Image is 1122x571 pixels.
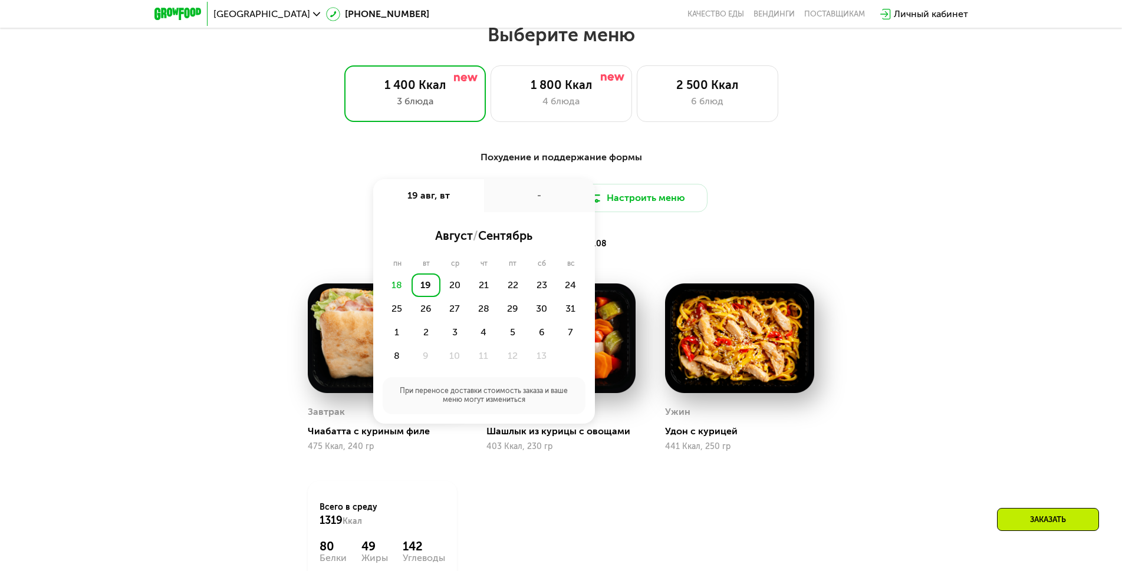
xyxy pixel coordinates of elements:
[440,259,470,269] div: ср
[804,9,865,19] div: поставщикам
[412,297,440,321] div: 26
[440,344,469,368] div: 10
[894,7,968,21] div: Личный кабинет
[308,425,466,437] div: Чиабатта с куриным филе
[373,179,484,212] div: 19 авг, вт
[320,501,445,527] div: Всего в среду
[403,539,445,553] div: 142
[665,403,690,421] div: Ужин
[383,297,412,321] div: 25
[308,442,457,451] div: 475 Ккал, 240 гр
[469,297,498,321] div: 28
[470,259,498,269] div: чт
[498,259,527,269] div: пт
[478,229,532,243] span: сентябрь
[308,403,345,421] div: Завтрак
[383,377,585,415] div: При переносе доставки стоимость заказа и ваше меню могут измениться
[557,259,585,269] div: вс
[412,344,440,368] div: 9
[361,539,388,553] div: 49
[754,9,795,19] a: Вендинги
[556,321,585,344] div: 7
[440,321,469,344] div: 3
[412,273,440,297] div: 19
[498,297,527,321] div: 29
[383,321,412,344] div: 1
[383,273,412,297] div: 18
[412,321,440,344] div: 2
[326,7,429,21] a: [PHONE_NUMBER]
[469,344,498,368] div: 11
[649,94,766,108] div: 6 блюд
[687,9,744,19] a: Качество еды
[213,9,310,19] span: [GEOGRAPHIC_DATA]
[320,539,347,553] div: 80
[556,273,585,297] div: 24
[498,321,527,344] div: 5
[473,229,478,243] span: /
[440,273,469,297] div: 20
[361,553,388,563] div: Жиры
[412,259,440,269] div: вт
[320,514,343,527] span: 1319
[527,259,557,269] div: сб
[403,553,445,563] div: Углеводы
[486,442,636,451] div: 403 Ккал, 230 гр
[527,344,556,368] div: 13
[527,321,556,344] div: 6
[556,297,585,321] div: 31
[212,150,910,165] div: Похудение и поддержание формы
[997,508,1099,531] div: Заказать
[383,344,412,368] div: 8
[469,273,498,297] div: 21
[503,94,620,108] div: 4 блюда
[343,516,362,526] span: Ккал
[498,344,527,368] div: 12
[357,78,473,92] div: 1 400 Ккал
[665,442,814,451] div: 441 Ккал, 250 гр
[469,321,498,344] div: 4
[527,273,556,297] div: 23
[503,78,620,92] div: 1 800 Ккал
[38,23,1084,47] h2: Выберите меню
[527,297,556,321] div: 30
[320,553,347,563] div: Белки
[665,425,824,437] div: Удон с курицей
[435,229,473,243] span: август
[566,184,708,212] button: Настроить меню
[649,78,766,92] div: 2 500 Ккал
[357,94,473,108] div: 3 блюда
[440,297,469,321] div: 27
[498,273,527,297] div: 22
[484,179,595,212] div: -
[486,425,645,437] div: Шашлык из курицы с овощами
[383,259,412,269] div: пн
